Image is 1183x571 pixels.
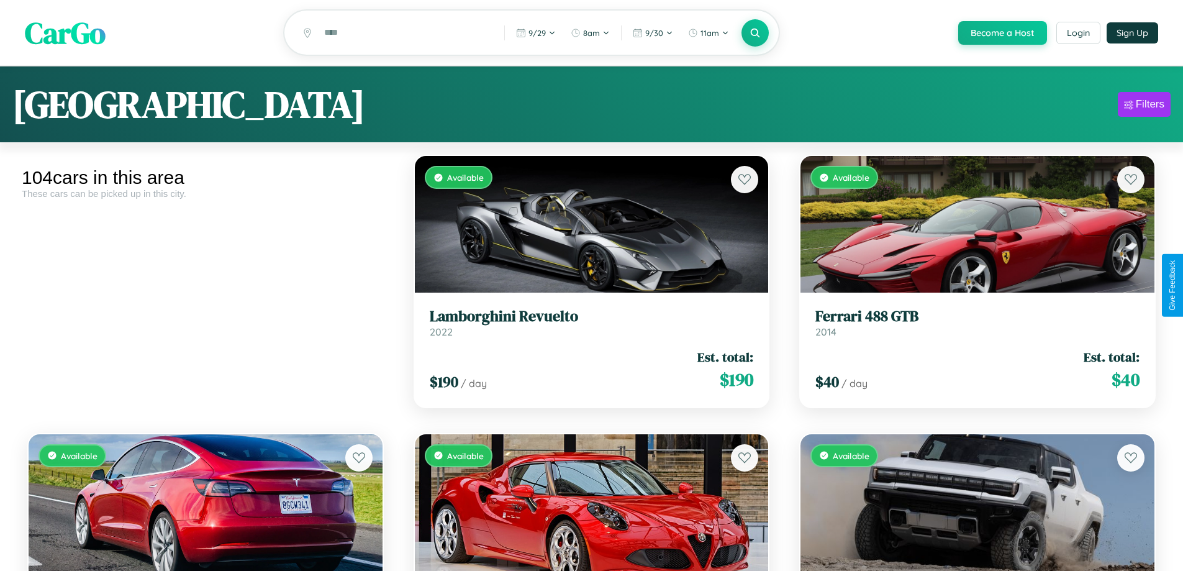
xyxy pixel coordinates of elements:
span: Est. total: [1084,348,1140,366]
div: Give Feedback [1168,260,1177,311]
button: Login [1056,22,1100,44]
span: 2022 [430,326,453,338]
div: These cars can be picked up in this city. [22,188,389,199]
span: 8am [583,28,600,38]
button: Filters [1118,92,1171,117]
button: 9/30 [627,23,679,43]
span: $ 40 [815,372,839,392]
span: Available [833,450,869,461]
button: 8am [564,23,616,43]
span: $ 40 [1112,367,1140,392]
button: Sign Up [1107,22,1158,43]
span: 9 / 29 [528,28,546,38]
span: / day [841,377,868,390]
span: $ 190 [720,367,753,392]
h3: Ferrari 488 GTB [815,308,1140,326]
a: Lamborghini Revuelto2022 [430,308,754,338]
span: Available [447,172,484,183]
span: Est. total: [697,348,753,366]
span: 2014 [815,326,836,338]
h3: Lamborghini Revuelto [430,308,754,326]
span: / day [461,377,487,390]
button: 11am [682,23,735,43]
div: 104 cars in this area [22,167,389,188]
h1: [GEOGRAPHIC_DATA] [12,79,365,130]
span: 9 / 30 [645,28,663,38]
div: Filters [1136,98,1164,111]
span: Available [61,450,97,461]
span: CarGo [25,12,106,53]
span: 11am [700,28,719,38]
a: Ferrari 488 GTB2014 [815,308,1140,338]
span: Available [833,172,869,183]
span: $ 190 [430,372,458,392]
button: 9/29 [510,23,562,43]
button: Become a Host [958,21,1047,45]
span: Available [447,450,484,461]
